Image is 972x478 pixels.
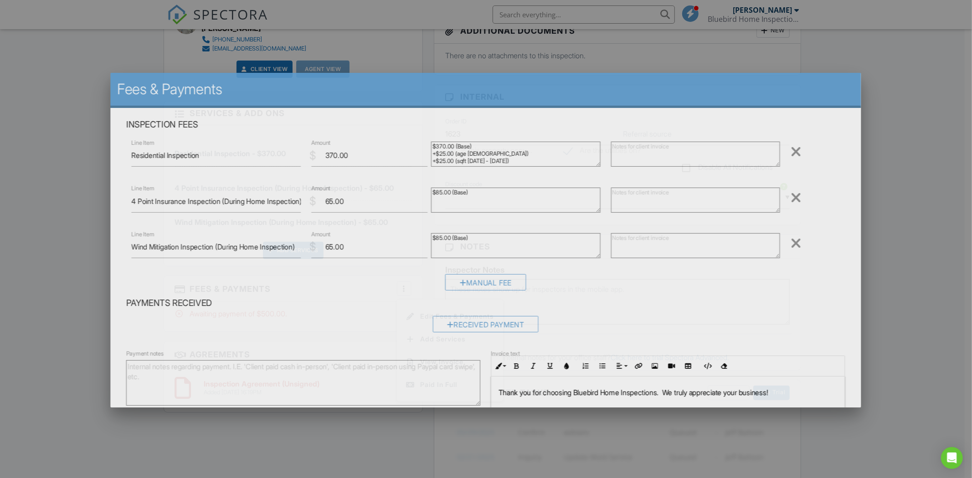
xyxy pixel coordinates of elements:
[499,387,838,397] p: Thank you for choosing Bluebird Home Inspections. We truly appreciate your business!
[941,447,963,469] div: Open Intercom Messenger
[132,139,154,147] label: Line Item
[647,357,663,374] button: Insert Image (Ctrl+P)
[432,142,601,167] textarea: $370.00 (Base) +$25.00 (age [DEMOGRAPHIC_DATA]) +$25.00 (sqft [DATE] - [DATE])
[132,184,154,193] label: Line Item
[542,357,559,374] button: Underline (Ctrl+U)
[310,193,316,209] div: $
[126,297,845,309] h4: Payments Received
[492,357,509,374] button: Inline Style
[446,274,526,290] div: Manual Fee
[432,188,601,213] textarea: $85.00 (Base)
[118,80,854,98] h2: Fees & Payments
[433,322,539,331] a: Received Payment
[446,280,526,290] a: Manual Fee
[577,357,594,374] button: Ordered List
[559,357,576,374] button: Colors
[525,357,542,374] button: Italic (Ctrl+I)
[310,239,316,254] div: $
[312,230,331,239] label: Amount
[433,315,539,332] div: Received Payment
[312,139,331,147] label: Amount
[680,357,697,374] button: Insert Table
[432,233,601,258] textarea: $85.00 (Base)
[594,357,611,374] button: Unordered List
[663,357,680,374] button: Insert Video
[126,350,164,358] label: Payment notes
[132,230,154,239] label: Line Item
[312,184,331,193] label: Amount
[613,357,630,374] button: Align
[630,357,647,374] button: Insert Link (Ctrl+K)
[491,350,520,358] label: Invoice text
[310,148,316,163] div: $
[699,357,716,374] button: Code View
[716,357,733,374] button: Clear Formatting
[126,119,845,131] h4: Inspection Fees
[509,357,525,374] button: Bold (Ctrl+B)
